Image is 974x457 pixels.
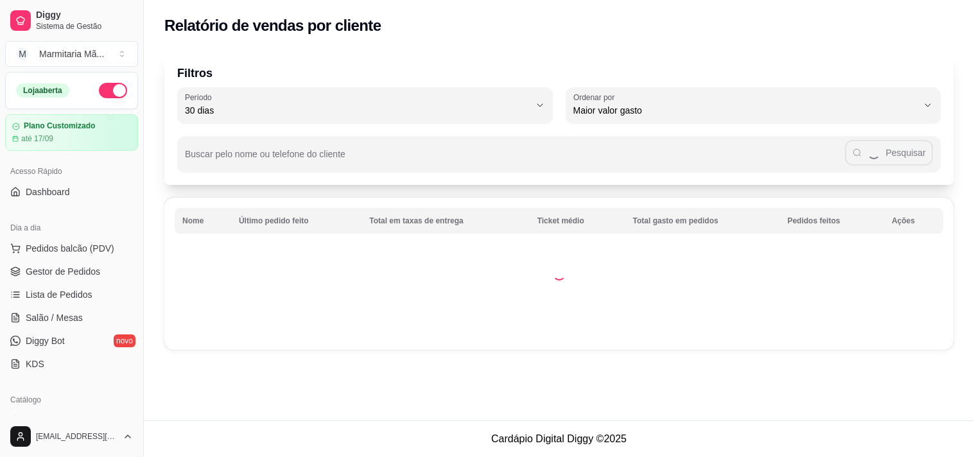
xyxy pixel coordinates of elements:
[5,284,138,305] a: Lista de Pedidos
[5,331,138,351] a: Diggy Botnovo
[5,41,138,67] button: Select a team
[5,390,138,410] div: Catálogo
[5,421,138,452] button: [EMAIL_ADDRESS][DOMAIN_NAME]
[185,153,845,166] input: Buscar pelo nome ou telefone do cliente
[26,414,62,427] span: Produtos
[5,410,138,431] a: Produtos
[5,114,138,151] a: Plano Customizadoaté 17/09
[185,92,216,103] label: Período
[5,182,138,202] a: Dashboard
[26,242,114,255] span: Pedidos balcão (PDV)
[185,104,530,117] span: 30 dias
[5,161,138,182] div: Acesso Rápido
[5,307,138,328] a: Salão / Mesas
[26,288,92,301] span: Lista de Pedidos
[566,87,941,123] button: Ordenar porMaior valor gasto
[36,10,133,21] span: Diggy
[5,354,138,374] a: KDS
[16,83,69,98] div: Loja aberta
[5,238,138,259] button: Pedidos balcão (PDV)
[36,21,133,31] span: Sistema de Gestão
[99,83,127,98] button: Alterar Status
[26,265,100,278] span: Gestor de Pedidos
[36,431,117,442] span: [EMAIL_ADDRESS][DOMAIN_NAME]
[26,358,44,370] span: KDS
[553,268,566,280] div: Loading
[26,334,65,347] span: Diggy Bot
[5,5,138,36] a: DiggySistema de Gestão
[177,64,941,82] p: Filtros
[573,104,918,117] span: Maior valor gasto
[144,420,974,457] footer: Cardápio Digital Diggy © 2025
[26,185,70,198] span: Dashboard
[39,47,104,60] div: Marmitaria Mã ...
[24,121,95,131] article: Plano Customizado
[5,218,138,238] div: Dia a dia
[5,261,138,282] a: Gestor de Pedidos
[21,134,53,144] article: até 17/09
[164,15,381,36] h2: Relatório de vendas por cliente
[177,87,553,123] button: Período30 dias
[16,47,29,60] span: M
[573,92,619,103] label: Ordenar por
[26,311,83,324] span: Salão / Mesas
